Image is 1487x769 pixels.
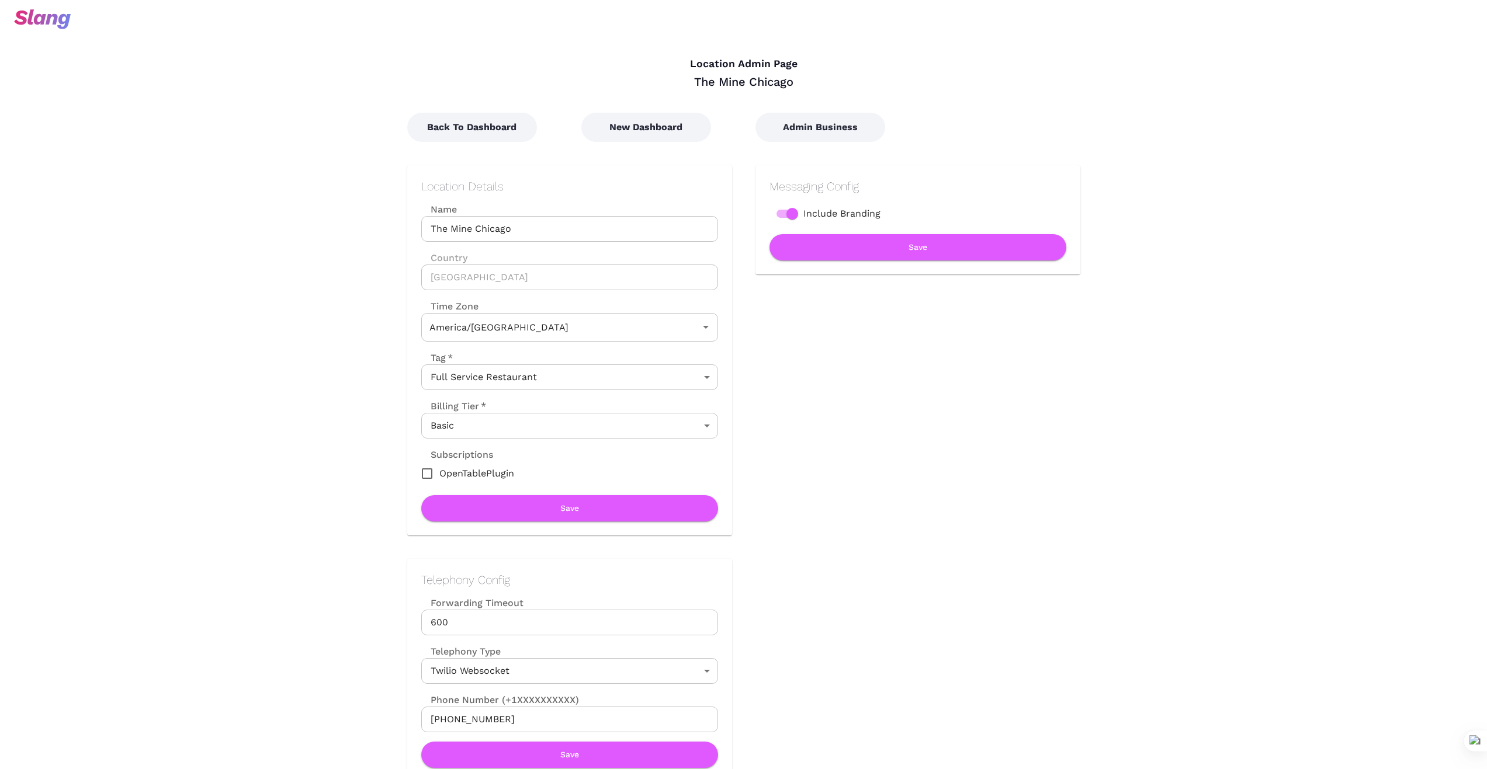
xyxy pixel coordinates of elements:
label: Country [421,251,718,265]
label: Telephony Type [421,645,501,658]
button: Admin Business [755,113,885,142]
img: svg+xml;base64,PHN2ZyB3aWR0aD0iOTciIGhlaWdodD0iMzQiIHZpZXdCb3g9IjAgMCA5NyAzNCIgZmlsbD0ibm9uZSIgeG... [14,9,71,29]
button: Save [421,742,718,768]
button: Save [421,495,718,521]
label: Subscriptions [421,448,493,461]
div: Basic [421,413,718,439]
label: Billing Tier [421,399,486,413]
a: Admin Business [755,121,885,133]
div: Full Service Restaurant [421,364,718,390]
label: Name [421,203,718,216]
label: Time Zone [421,300,718,313]
span: Include Branding [803,207,881,221]
div: The Mine Chicago [407,74,1080,89]
label: Phone Number (+1XXXXXXXXXX) [421,693,718,707]
button: New Dashboard [581,113,711,142]
label: Tag [421,351,453,364]
div: Twilio Websocket [421,658,718,684]
a: New Dashboard [581,121,711,133]
h2: Location Details [421,179,718,193]
label: Forwarding Timeout [421,596,718,610]
a: Back To Dashboard [407,121,537,133]
button: Save [770,234,1066,260]
button: Back To Dashboard [407,113,537,142]
h4: Location Admin Page [407,58,1080,71]
h2: Telephony Config [421,573,718,587]
button: Open [698,319,714,335]
span: OpenTablePlugin [439,467,514,481]
h2: Messaging Config [770,179,1066,193]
